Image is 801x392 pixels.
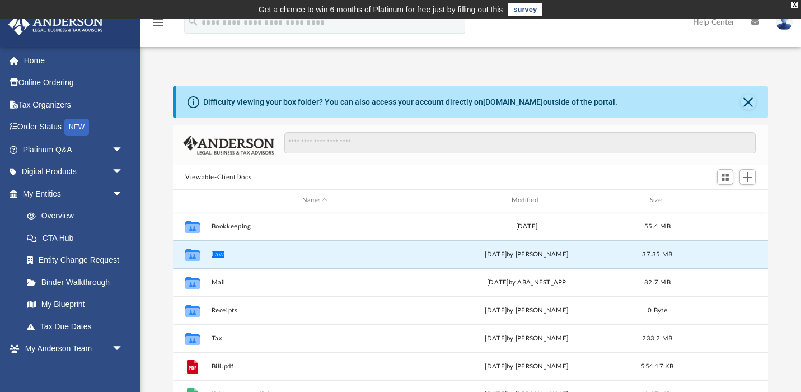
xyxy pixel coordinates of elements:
[212,223,419,230] button: Bookkeeping
[212,279,419,286] button: Mail
[203,96,617,108] div: Difficulty viewing your box folder? You can also access your account directly on outside of the p...
[284,132,756,153] input: Search files and folders
[8,138,140,161] a: Platinum Q&Aarrow_drop_down
[791,2,798,8] div: close
[717,169,734,185] button: Switch to Grid View
[423,361,630,371] div: [DATE] by [PERSON_NAME]
[16,293,134,316] a: My Blueprint
[423,333,630,343] div: [DATE] by [PERSON_NAME]
[212,363,419,370] button: Bill.pdf
[16,271,140,293] a: Binder Walkthrough
[648,307,667,313] span: 0 Byte
[644,279,671,285] span: 82.7 MB
[423,305,630,315] div: [DATE] by [PERSON_NAME]
[212,251,419,258] button: Law
[423,277,630,287] div: [DATE] by ABA_NEST_APP
[739,169,756,185] button: Add
[423,221,630,231] div: [DATE]
[423,195,630,206] div: Modified
[8,49,140,72] a: Home
[187,15,199,27] i: search
[642,251,672,257] span: 37.35 MB
[8,161,140,183] a: Digital Productsarrow_drop_down
[635,195,680,206] div: Size
[423,249,630,259] div: [DATE] by [PERSON_NAME]
[112,161,134,184] span: arrow_drop_down
[212,307,419,314] button: Receipts
[5,13,106,35] img: Anderson Advisors Platinum Portal
[685,195,763,206] div: id
[8,116,140,139] a: Order StatusNEW
[776,14,793,30] img: User Pic
[8,72,140,94] a: Online Ordering
[151,16,165,29] i: menu
[8,338,134,360] a: My Anderson Teamarrow_drop_down
[151,21,165,29] a: menu
[483,97,543,106] a: [DOMAIN_NAME]
[16,205,140,227] a: Overview
[641,363,673,369] span: 554.17 KB
[185,172,251,183] button: Viewable-ClientDocs
[741,94,756,110] button: Close
[642,335,672,341] span: 233.2 MB
[112,338,134,361] span: arrow_drop_down
[112,183,134,206] span: arrow_drop_down
[64,119,89,136] div: NEW
[112,138,134,161] span: arrow_drop_down
[16,249,140,272] a: Entity Change Request
[259,3,503,16] div: Get a chance to win 6 months of Platinum for free just by filling out this
[644,223,671,229] span: 55.4 MB
[8,183,140,205] a: My Entitiesarrow_drop_down
[508,3,542,16] a: survey
[211,195,418,206] div: Name
[16,227,140,249] a: CTA Hub
[16,315,140,338] a: Tax Due Dates
[212,335,419,342] button: Tax
[178,195,206,206] div: id
[8,94,140,116] a: Tax Organizers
